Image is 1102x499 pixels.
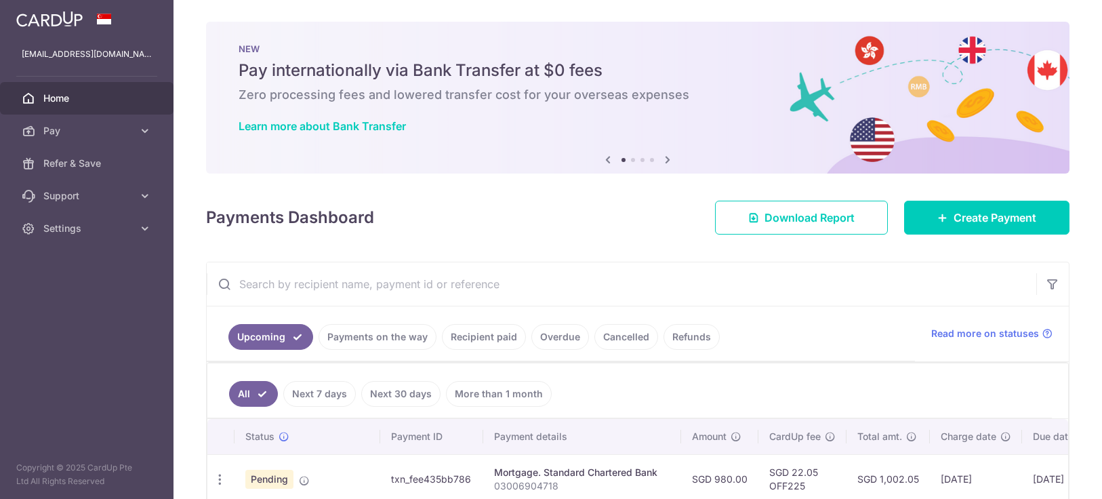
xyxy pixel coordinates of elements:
[43,92,133,105] span: Home
[715,201,888,235] a: Download Report
[494,479,670,493] p: 03006904718
[442,324,526,350] a: Recipient paid
[229,381,278,407] a: All
[206,205,374,230] h4: Payments Dashboard
[931,327,1053,340] a: Read more on statuses
[43,222,133,235] span: Settings
[692,430,727,443] span: Amount
[239,43,1037,54] p: NEW
[764,209,855,226] span: Download Report
[446,381,552,407] a: More than 1 month
[239,60,1037,81] h5: Pay internationally via Bank Transfer at $0 fees
[228,324,313,350] a: Upcoming
[16,11,83,27] img: CardUp
[531,324,589,350] a: Overdue
[931,327,1039,340] span: Read more on statuses
[494,466,670,479] div: Mortgage. Standard Chartered Bank
[207,262,1036,306] input: Search by recipient name, payment id or reference
[361,381,441,407] a: Next 30 days
[245,470,293,489] span: Pending
[22,47,152,61] p: [EMAIL_ADDRESS][DOMAIN_NAME]
[769,430,821,443] span: CardUp fee
[319,324,436,350] a: Payments on the way
[239,119,406,133] a: Learn more about Bank Transfer
[904,201,1069,235] a: Create Payment
[283,381,356,407] a: Next 7 days
[245,430,274,443] span: Status
[857,430,902,443] span: Total amt.
[941,430,996,443] span: Charge date
[664,324,720,350] a: Refunds
[206,22,1069,174] img: Bank transfer banner
[380,419,483,454] th: Payment ID
[239,87,1037,103] h6: Zero processing fees and lowered transfer cost for your overseas expenses
[43,189,133,203] span: Support
[43,157,133,170] span: Refer & Save
[954,209,1036,226] span: Create Payment
[43,124,133,138] span: Pay
[1033,430,1074,443] span: Due date
[483,419,681,454] th: Payment details
[594,324,658,350] a: Cancelled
